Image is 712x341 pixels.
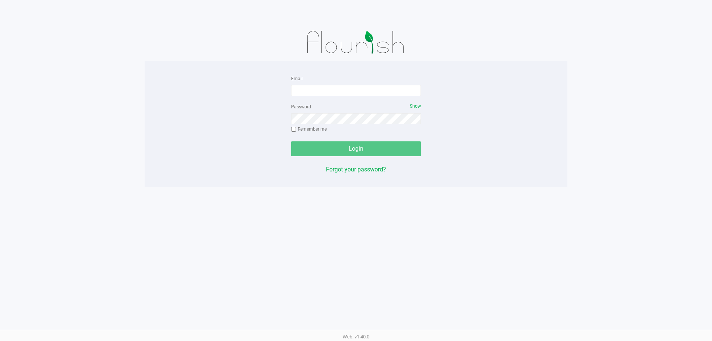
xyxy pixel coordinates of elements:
label: Remember me [291,126,327,132]
label: Password [291,104,311,110]
span: Web: v1.40.0 [343,334,369,340]
label: Email [291,75,303,82]
span: Show [410,104,421,109]
button: Forgot your password? [326,165,386,174]
input: Remember me [291,127,296,132]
